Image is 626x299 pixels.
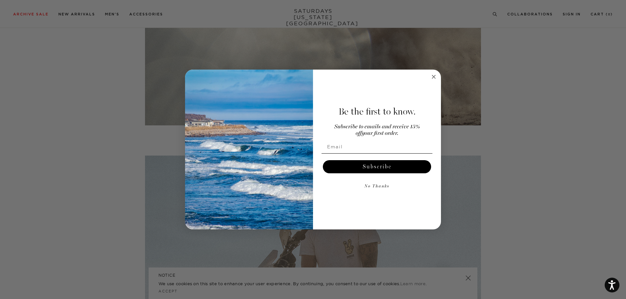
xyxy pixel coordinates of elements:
img: 125c788d-000d-4f3e-b05a-1b92b2a23ec9.jpeg [185,70,313,230]
button: Subscribe [323,160,431,173]
span: your first order. [362,131,398,136]
button: Close dialog [430,73,438,81]
span: Subscribe to emails and receive 15% [334,124,420,130]
button: No Thanks [322,180,432,193]
span: off [356,131,362,136]
input: Email [322,140,432,153]
img: underline [322,153,432,154]
span: Be the first to know. [339,106,416,117]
